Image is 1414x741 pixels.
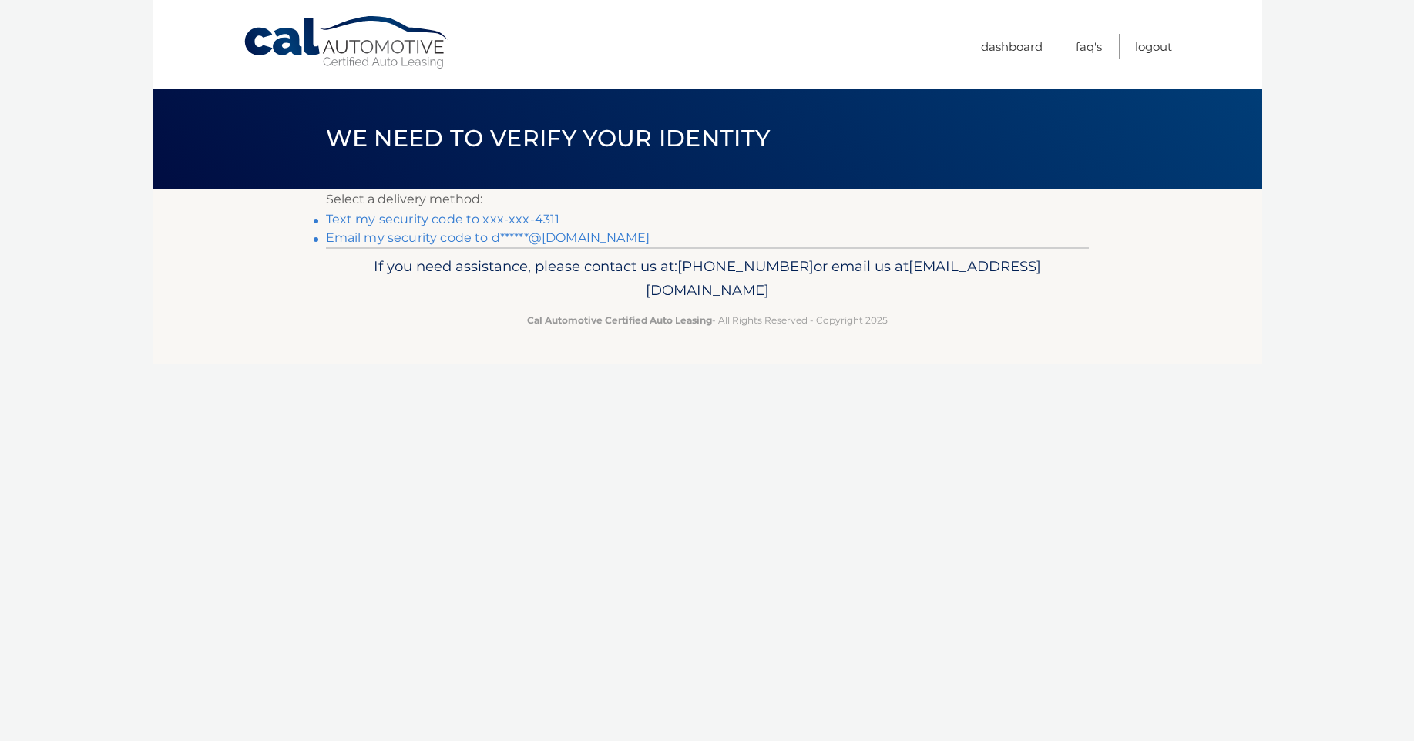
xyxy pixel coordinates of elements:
p: - All Rights Reserved - Copyright 2025 [336,312,1079,328]
a: Dashboard [981,34,1043,59]
a: Email my security code to d******@[DOMAIN_NAME] [326,230,650,245]
a: Cal Automotive [243,15,451,70]
a: Text my security code to xxx-xxx-4311 [326,212,560,226]
a: FAQ's [1076,34,1102,59]
a: Logout [1135,34,1172,59]
p: Select a delivery method: [326,189,1089,210]
span: [PHONE_NUMBER] [677,257,814,275]
p: If you need assistance, please contact us at: or email us at [336,254,1079,303]
strong: Cal Automotive Certified Auto Leasing [527,314,712,326]
span: We need to verify your identity [326,124,771,153]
